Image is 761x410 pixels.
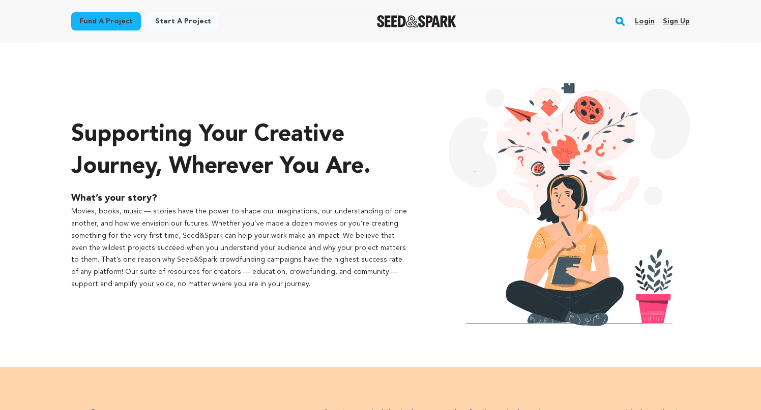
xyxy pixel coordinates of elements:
[71,12,141,30] a: Fund a project
[635,13,655,29] a: Login
[448,83,690,326] img: creative thinking illustration
[147,12,219,30] a: Start a project
[71,206,407,291] p: Movies, books, music — stories have the power to shape our imaginations, our understanding of one...
[377,15,457,27] img: Seed&Spark Logo Dark Mode
[71,191,407,206] p: What’s your story?
[663,13,690,29] a: Sign up
[71,119,407,183] p: Supporting your creative journey, wherever you are.
[377,15,457,27] a: Seed&Spark Homepage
